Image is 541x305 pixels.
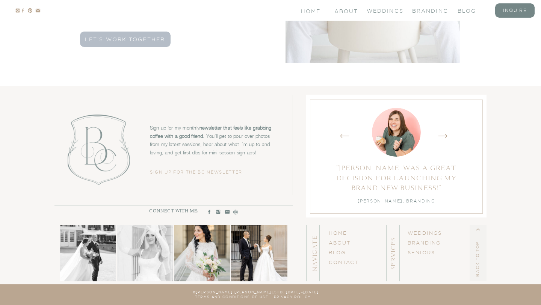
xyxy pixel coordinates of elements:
b: Connect with me: [149,208,198,214]
img: Bridal party photos that make a statement✨ Photography: @bridgetcaitlinphoto Planner: @elevatedev... [231,225,287,281]
a: [PERSON_NAME] [PERSON_NAME] [196,290,271,294]
a: Terms and Conditions of Use [165,295,268,300]
b: newsletter that feels like grabbing coffee with a good friend [150,125,271,139]
a: About [329,240,351,245]
p: Sign up for my monthly . You’ll get to pour over photos from my latest sessions, hear about what ... [150,124,275,160]
h2: Navigate [310,225,320,282]
p: "[PERSON_NAME] was a great decision for launching my brand new business!" [331,163,462,189]
a: About [334,8,357,14]
a: sign up for the BC newsletter [150,169,252,176]
a: WEDDINGs [408,230,442,236]
a: BRANDING [408,240,441,245]
a: let's work together [80,36,170,43]
img: A series of romantic black and white favorites from Michele & Dom’s wedding 🤍 nothing stands the ... [117,225,173,281]
a: branding [412,7,442,14]
h2: services [389,225,396,282]
a: Home [329,230,347,236]
a: blog [458,7,488,14]
a: SENIORS [408,250,435,255]
img: Ceremony photos that when you look back on them preserve all the elegant details and the emotions... [60,225,116,281]
h3: © estd. [DATE]-[DATE] [189,290,323,295]
a: | privacy policy [270,295,316,300]
a: Weddings [367,7,397,14]
a: Home [301,8,322,14]
a: CONTACT [329,260,358,265]
a: BLOG [329,250,346,255]
img: Elegant bridal portraits of Carla at the @hallofsprings an that veil 🙌🏻 Photography: @bridgetcait... [174,225,230,281]
p: [PERSON_NAME], branding [331,198,462,205]
a: Back to Top [475,240,482,279]
a: inquire [500,7,530,14]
